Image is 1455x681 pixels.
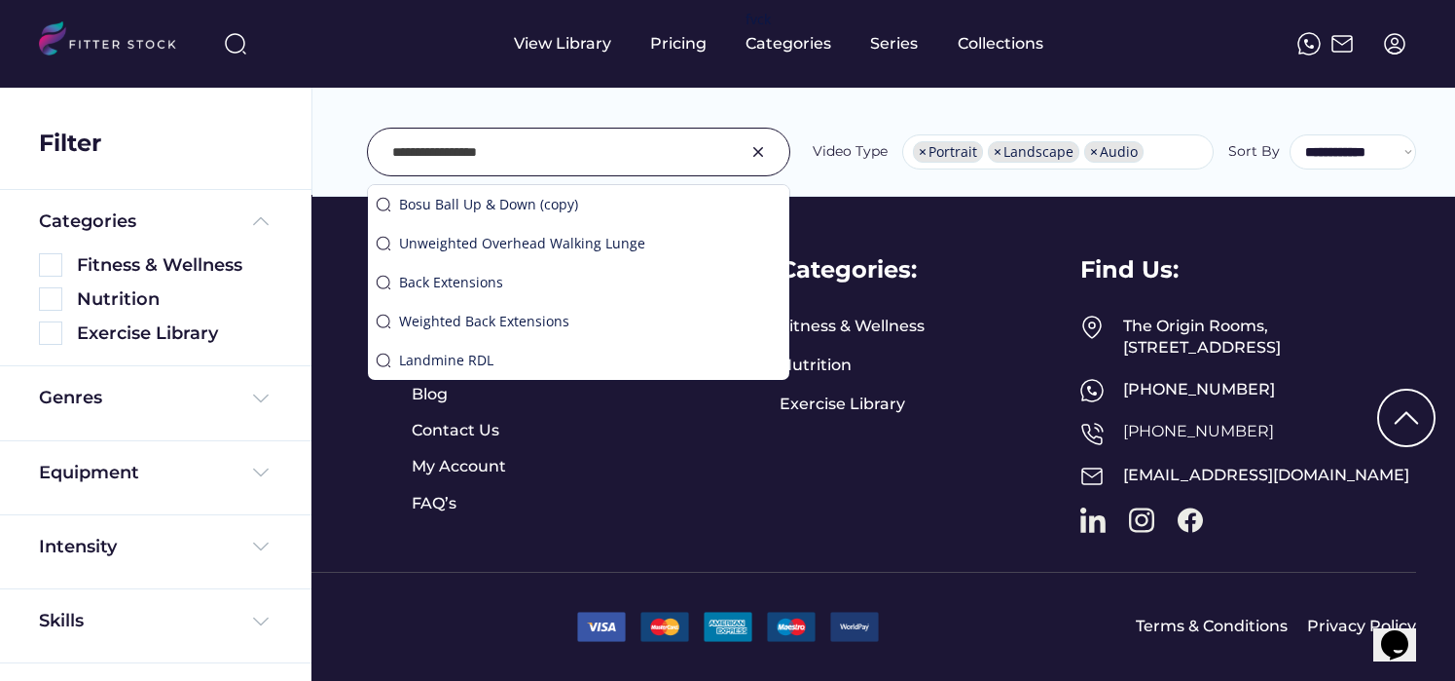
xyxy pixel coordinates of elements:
div: View Library [514,33,611,55]
a: Terms & Conditions [1136,616,1288,637]
div: Landmine RDL [399,351,782,370]
div: Intensity [39,535,117,559]
a: [PHONE_NUMBER] [1123,422,1274,440]
img: 22.png [704,612,752,642]
img: 2.png [640,612,689,642]
span: × [994,145,1001,159]
a: Fitness & Wellness [780,316,925,337]
li: Audio [1084,141,1144,163]
img: Frame%20%284%29.svg [249,535,273,558]
a: Nutrition [780,355,852,376]
a: [EMAIL_ADDRESS][DOMAIN_NAME] [1123,466,1409,484]
div: Weighted Back Extensions [399,312,782,331]
img: Frame%20%284%29.svg [249,461,273,484]
img: search-normal.svg [376,275,391,290]
img: Frame%2050.svg [1080,422,1104,445]
div: Back Extensions [399,273,782,292]
img: meteor-icons_whatsapp%20%281%29.svg [1080,379,1104,402]
div: Filter [39,127,101,160]
img: 3.png [767,612,816,642]
img: Frame%20%284%29.svg [249,387,273,410]
img: Frame%2051.svg [1080,465,1104,488]
div: Pricing [650,33,707,55]
img: search-normal%203.svg [224,32,247,56]
a: My Account [412,456,506,477]
img: Rectangle%205126.svg [39,253,62,277]
div: Video Type [813,142,888,162]
div: Categories [39,209,136,234]
img: Rectangle%205126.svg [39,322,62,345]
div: Find Us: [1080,253,1179,286]
li: Portrait [913,141,983,163]
img: Rectangle%205126.svg [39,287,62,311]
img: Frame%20%284%29.svg [249,610,273,633]
img: Frame%20%285%29.svg [249,209,273,233]
a: Contact Us [412,420,499,441]
li: Landscape [988,141,1079,163]
a: FAQ’s [412,493,460,514]
img: search-normal.svg [376,314,391,329]
div: Bosu Ball Up & Down (copy) [399,195,782,214]
img: 9.png [830,612,879,642]
div: The Origin Rooms, [STREET_ADDRESS] [1123,316,1416,359]
div: Fitness & Wellness [77,253,273,278]
div: Series [870,33,919,55]
img: profile-circle.svg [1383,32,1406,56]
img: search-normal.svg [376,197,391,212]
div: Categories: [780,253,917,286]
img: search-normal.svg [376,353,391,368]
div: Equipment [39,461,139,485]
img: LOGO.svg [39,21,193,61]
span: × [1090,145,1098,159]
div: Collections [958,33,1043,55]
img: meteor-icons_whatsapp%20%281%29.svg [1297,32,1321,56]
a: Blog [412,384,460,405]
div: Skills [39,609,88,633]
div: Genres [39,386,102,410]
img: search-normal.svg [376,236,391,251]
div: Unweighted Overhead Walking Lunge [399,234,782,253]
div: fvck [746,10,771,29]
img: 1.png [577,612,626,642]
img: Frame%2049.svg [1080,316,1104,339]
iframe: chat widget [1373,603,1436,662]
div: [PHONE_NUMBER] [1123,379,1416,400]
div: Categories [746,33,831,55]
img: Frame%2051.svg [1330,32,1354,56]
a: Exercise Library [780,394,905,415]
div: Nutrition [77,287,273,312]
img: Group%201000002326.svg [746,140,770,164]
img: Group%201000002322%20%281%29.svg [1379,391,1434,445]
div: Sort By [1228,142,1280,162]
a: Privacy Policy [1307,616,1416,637]
span: × [919,145,927,159]
div: Exercise Library [77,322,273,346]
